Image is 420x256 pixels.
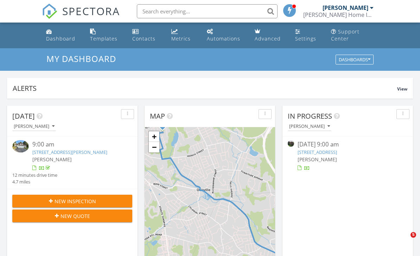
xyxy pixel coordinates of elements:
[62,4,120,18] span: SPECTORA
[150,111,165,121] span: Map
[252,25,287,45] a: Advanced
[137,4,278,18] input: Search everything...
[12,140,132,185] a: 9:00 am [STREET_ADDRESS][PERSON_NAME] [PERSON_NAME] 12 minutes drive time 4.7 miles
[12,140,29,152] img: 9545154%2Freports%2Ff736b590-9567-44e6-98dc-1f86e8c1ad25%2Fcover_photos%2FNFGwnn5PPqw0tjjnSPwc%2F...
[12,195,132,207] button: New Inspection
[292,25,323,45] a: Settings
[397,86,407,92] span: View
[32,156,72,163] span: [PERSON_NAME]
[336,55,374,65] button: Dashboards
[288,111,332,121] span: In Progress
[43,25,81,45] a: Dashboard
[323,4,368,11] div: [PERSON_NAME]
[12,179,57,185] div: 4.7 miles
[149,142,159,152] a: Zoom out
[42,4,57,19] img: The Best Home Inspection Software - Spectora
[129,25,163,45] a: Contacts
[288,140,408,171] a: [DATE] 9:00 am [STREET_ADDRESS] [PERSON_NAME]
[12,172,57,179] div: 12 minutes drive time
[339,57,370,62] div: Dashboards
[288,122,331,131] button: [PERSON_NAME]
[61,212,90,220] span: New Quote
[12,111,35,121] span: [DATE]
[12,210,132,222] button: New Quote
[298,140,397,149] div: [DATE] 9:00 am
[204,25,246,45] a: Automations (Basic)
[411,232,416,238] span: 5
[295,35,316,42] div: Settings
[207,35,240,42] div: Automations
[32,140,122,149] div: 9:00 am
[255,35,281,42] div: Advanced
[298,149,337,155] a: [STREET_ADDRESS]
[87,25,124,45] a: Templates
[13,83,397,93] div: Alerts
[149,131,159,142] a: Zoom in
[42,10,120,24] a: SPECTORA
[289,124,330,129] div: [PERSON_NAME]
[168,25,198,45] a: Metrics
[132,35,155,42] div: Contacts
[171,35,191,42] div: Metrics
[90,35,117,42] div: Templates
[46,53,116,64] span: My Dashboard
[331,28,359,42] div: Support Center
[298,156,337,163] span: [PERSON_NAME]
[55,198,96,205] span: New Inspection
[303,11,374,18] div: DeLeon Home Inspections
[288,140,294,146] img: streetview
[12,122,56,131] button: [PERSON_NAME]
[32,149,107,155] a: [STREET_ADDRESS][PERSON_NAME]
[396,232,413,249] iframe: Intercom live chat
[46,35,75,42] div: Dashboard
[328,25,376,45] a: Support Center
[14,124,55,129] div: [PERSON_NAME]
